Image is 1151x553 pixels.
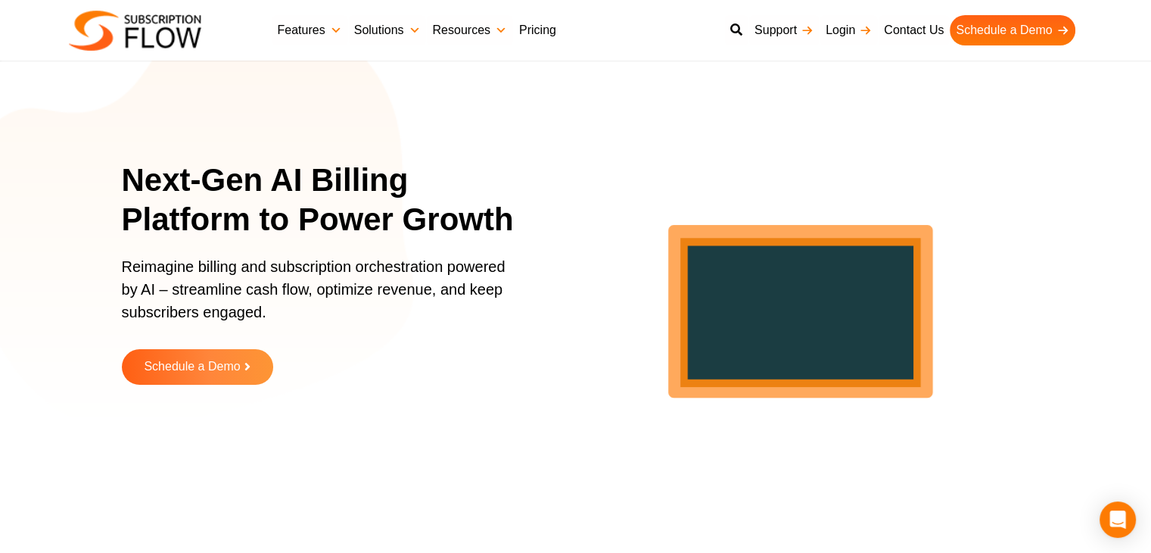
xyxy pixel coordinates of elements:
div: Open Intercom Messenger [1100,501,1136,538]
img: Subscriptionflow [69,11,201,51]
a: Resources [426,15,512,45]
a: Features [272,15,348,45]
a: Solutions [348,15,427,45]
a: Support [748,15,820,45]
a: Schedule a Demo [122,349,273,385]
a: Login [820,15,878,45]
span: Schedule a Demo [144,361,240,373]
a: Pricing [513,15,562,45]
h1: Next-Gen AI Billing Platform to Power Growth [122,161,534,240]
a: Schedule a Demo [950,15,1075,45]
a: Contact Us [878,15,950,45]
p: Reimagine billing and subscription orchestration powered by AI – streamline cash flow, optimize r... [122,255,515,339]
